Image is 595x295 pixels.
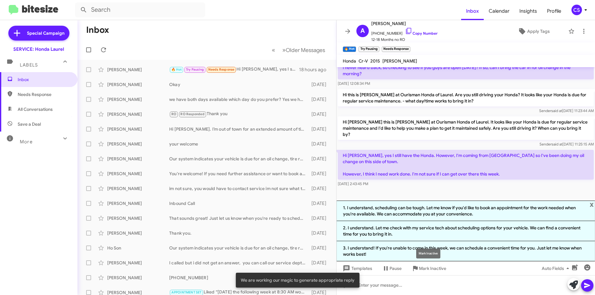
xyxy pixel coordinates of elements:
[308,245,331,251] div: [DATE]
[382,46,410,52] small: Needs Response
[461,2,484,20] a: Inbox
[171,290,202,294] span: APPOINTMENT SET
[286,47,325,54] span: Older Messages
[308,171,331,177] div: [DATE]
[359,46,379,52] small: Try Pausing
[539,108,594,113] span: Sender [DATE] 11:23:44 AM
[18,91,70,98] span: Needs Response
[308,230,331,236] div: [DATE]
[107,171,169,177] div: [PERSON_NAME]
[552,142,562,146] span: said at
[272,46,275,54] span: «
[514,2,542,20] a: Insights
[169,81,308,88] div: Okay
[502,26,565,37] button: Apply Tags
[416,249,440,258] div: Mark Inactive
[377,263,407,274] button: Pause
[308,185,331,192] div: [DATE]
[338,81,370,86] span: [DATE] 12:08:34 PM
[308,156,331,162] div: [DATE]
[338,116,594,140] p: Hi [PERSON_NAME] this is [PERSON_NAME] at Ourisman Honda of Laurel. It looks like your Honda is d...
[171,67,182,72] span: 🔥 Hot
[527,26,550,37] span: Apply Tags
[337,201,595,221] li: 1. I understand, scheduling can be tough. Let me know if you'd like to book an appointment for th...
[308,141,331,147] div: [DATE]
[540,142,594,146] span: Sender [DATE] 11:25:15 AM
[308,126,331,132] div: [DATE]
[75,2,205,17] input: Search
[371,27,438,37] span: [PHONE_NUMBER]
[407,263,451,274] button: Mark Inactive
[370,58,380,64] span: 2015
[107,126,169,132] div: [PERSON_NAME]
[343,46,356,52] small: 🔥 Hot
[107,260,169,266] div: [PERSON_NAME]
[308,215,331,221] div: [DATE]
[405,31,438,36] a: Copy Number
[169,245,308,251] div: Our system indicates your vehicle is due for an oil change, tire rotation, brake inspection, and ...
[169,171,308,177] div: You're welcome! If you need further assistance or want to book an appointment, feel free to reach...
[299,67,331,73] div: 18 hours ago
[169,141,308,147] div: your welcome
[566,5,588,15] button: CS
[371,37,438,43] span: 12-18 Months no RO
[27,30,64,36] span: Special Campaign
[371,20,438,27] span: [PERSON_NAME]
[107,67,169,73] div: [PERSON_NAME]
[107,111,169,117] div: [PERSON_NAME]
[390,263,402,274] span: Pause
[590,201,594,208] span: x
[18,106,53,112] span: All Conversations
[107,141,169,147] div: [PERSON_NAME]
[342,263,372,274] span: Templates
[282,46,286,54] span: »
[338,62,594,79] p: I never heard back, so checking to see if you guys are open [DATE]? If so, can I bring the car in...
[107,156,169,162] div: [PERSON_NAME]
[180,112,204,116] span: RO Responded
[20,62,38,68] span: Labels
[18,76,70,83] span: Inbox
[338,181,368,186] span: [DATE] 2:43:45 PM
[169,96,308,102] div: we have both days available which day do you prefer? Yes we have a shuttle as long as its within ...
[107,200,169,206] div: [PERSON_NAME]
[169,215,308,221] div: That sounds great! Just let us know when you're ready to schedule your appointment for service, a...
[542,2,566,20] span: Profile
[169,230,308,236] div: Thank you.
[18,121,41,127] span: Save a Deal
[337,221,595,241] li: 2. I understand. Let me check with my service tech about scheduling options for your vehicle. We ...
[107,215,169,221] div: [PERSON_NAME]
[308,200,331,206] div: [DATE]
[186,67,204,72] span: Try Pausing
[308,81,331,88] div: [DATE]
[169,66,299,73] div: Hi [PERSON_NAME], yes I still have the Honda. However, I'm coming from [GEOGRAPHIC_DATA] so I've ...
[359,58,368,64] span: Cr-V
[337,263,377,274] button: Templates
[360,26,365,36] span: A
[337,241,595,261] li: 3. I understand! If you're unable to come in this week, we can schedule a convenient time for you...
[171,112,176,116] span: RO
[484,2,514,20] a: Calendar
[169,260,308,266] div: I called but i did not get an answer, you can call our service dept directly at [PHONE_NUMBER]
[343,58,356,64] span: Honda
[268,44,329,56] nav: Page navigation example
[169,185,308,192] div: im not sure, you would have to contact service im not sure what they charge after the coupon... u...
[338,150,594,180] p: Hi [PERSON_NAME], yes I still have the Honda. However, I'm coming from [GEOGRAPHIC_DATA] so I've ...
[551,108,562,113] span: said at
[13,46,64,52] div: SERVICE: Honda Laurel
[308,111,331,117] div: [DATE]
[107,185,169,192] div: [PERSON_NAME]
[107,230,169,236] div: [PERSON_NAME]
[308,260,331,266] div: [DATE]
[571,5,582,15] div: CS
[86,25,109,35] h1: Inbox
[208,67,235,72] span: Needs Response
[419,263,446,274] span: Mark Inactive
[107,81,169,88] div: [PERSON_NAME]
[338,89,594,106] p: Hi this is [PERSON_NAME] at Ourisman Honda of Laurel. Are you still driving your Honda? It looks ...
[107,275,169,281] div: [PERSON_NAME]
[20,139,33,145] span: More
[537,263,576,274] button: Auto Fields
